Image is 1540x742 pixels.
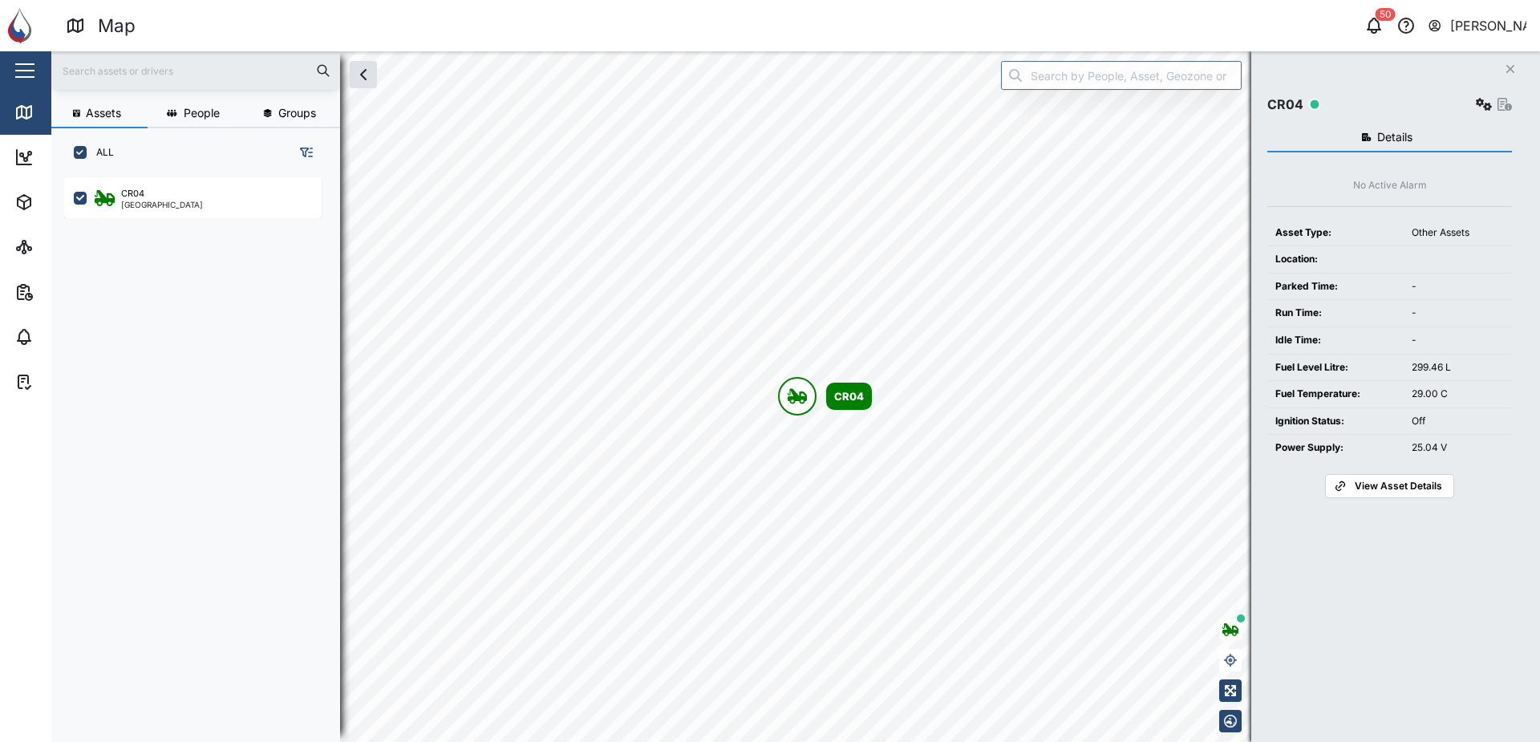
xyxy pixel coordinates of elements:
[86,107,121,119] span: Assets
[42,238,80,256] div: Sites
[1412,306,1504,321] div: -
[1267,95,1303,115] div: CR04
[1355,475,1442,497] span: View Asset Details
[1275,440,1396,456] div: Power Supply:
[61,59,330,83] input: Search assets or drivers
[42,148,114,166] div: Dashboard
[1450,16,1527,36] div: [PERSON_NAME]
[121,187,144,201] div: CR04
[1412,387,1504,402] div: 29.00 C
[1275,333,1396,348] div: Idle Time:
[1275,414,1396,429] div: Ignition Status:
[42,103,78,121] div: Map
[121,201,203,209] div: [GEOGRAPHIC_DATA]
[278,107,316,119] span: Groups
[1275,306,1396,321] div: Run Time:
[98,12,136,40] div: Map
[1353,178,1427,193] div: No Active Alarm
[184,107,220,119] span: People
[1412,360,1504,375] div: 299.46 L
[8,8,43,43] img: Main Logo
[1376,8,1396,21] div: 50
[1275,225,1396,241] div: Asset Type:
[42,283,96,301] div: Reports
[1275,360,1396,375] div: Fuel Level Litre:
[1412,414,1504,429] div: Off
[1275,252,1396,267] div: Location:
[1412,225,1504,241] div: Other Assets
[1377,132,1412,143] span: Details
[1412,279,1504,294] div: -
[1275,387,1396,402] div: Fuel Temperature:
[1412,440,1504,456] div: 25.04 V
[834,388,864,404] div: CR04
[42,328,91,346] div: Alarms
[51,51,1540,742] canvas: Map
[1412,333,1504,348] div: -
[87,146,114,159] label: ALL
[42,193,91,211] div: Assets
[42,373,86,391] div: Tasks
[1275,279,1396,294] div: Parked Time:
[778,377,872,416] div: Map marker
[1427,14,1527,37] button: [PERSON_NAME]
[1001,61,1242,90] input: Search by People, Asset, Geozone or Place
[1325,474,1453,498] a: View Asset Details
[64,172,339,729] div: grid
